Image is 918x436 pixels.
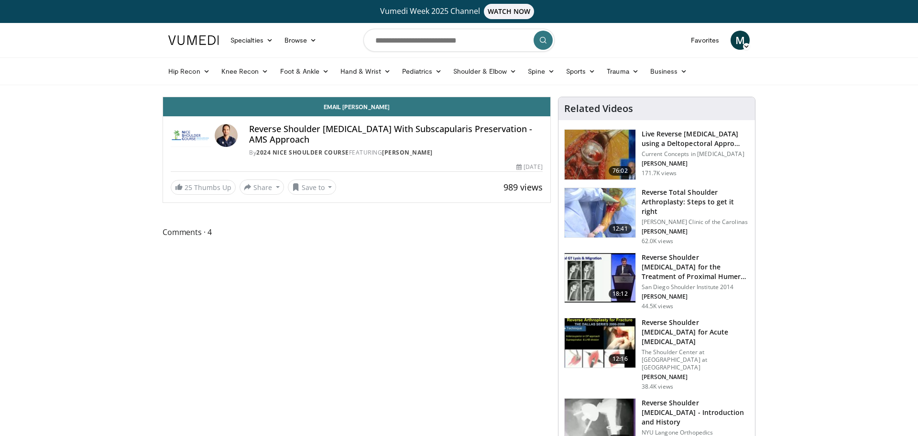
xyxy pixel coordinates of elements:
[163,226,551,238] span: Comments 4
[642,150,749,158] p: Current Concepts in [MEDICAL_DATA]
[609,166,632,176] span: 76:02
[335,62,396,81] a: Hand & Wrist
[642,228,749,235] p: [PERSON_NAME]
[564,253,749,310] a: 18:12 Reverse Shoulder [MEDICAL_DATA] for the Treatment of Proximal Humeral … San Diego Shoulder ...
[522,62,560,81] a: Spine
[609,289,632,299] span: 18:12
[448,62,522,81] a: Shoulder & Elbow
[609,354,632,364] span: 12:16
[642,398,749,427] h3: Reverse Shoulder [MEDICAL_DATA] - Introduction and History
[171,180,236,195] a: 25 Thumbs Up
[642,283,749,291] p: San Diego Shoulder Institute 2014
[185,183,192,192] span: 25
[601,62,645,81] a: Trauma
[503,181,543,193] span: 989 views
[642,293,749,301] p: [PERSON_NAME]
[216,62,274,81] a: Knee Recon
[560,62,601,81] a: Sports
[645,62,693,81] a: Business
[564,129,749,180] a: 76:02 Live Reverse [MEDICAL_DATA] using a Deltopectoral Appro… Current Concepts in [MEDICAL_DATA]...
[288,179,337,195] button: Save to
[516,163,542,171] div: [DATE]
[564,188,749,245] a: 12:41 Reverse Total Shoulder Arthroplasty: Steps to get it right [PERSON_NAME] Clinic of the Caro...
[249,148,542,157] div: By FEATURING
[609,224,632,234] span: 12:41
[274,62,335,81] a: Foot & Ankle
[565,188,635,238] img: 326034_0000_1.png.150x105_q85_crop-smart_upscale.jpg
[642,188,749,216] h3: Reverse Total Shoulder Arthroplasty: Steps to get it right
[249,124,542,145] h4: Reverse Shoulder [MEDICAL_DATA] With Subscapularis Preservation - AMS Approach
[240,179,284,195] button: Share
[396,62,448,81] a: Pediatrics
[171,124,211,147] img: 2024 Nice Shoulder Course
[279,31,323,50] a: Browse
[363,29,555,52] input: Search topics, interventions
[642,237,673,245] p: 62.0K views
[564,103,633,114] h4: Related Videos
[642,302,673,310] p: 44.5K views
[642,253,749,281] h3: Reverse Shoulder [MEDICAL_DATA] for the Treatment of Proximal Humeral …
[170,4,748,19] a: Vumedi Week 2025 ChannelWATCH NOW
[565,318,635,368] img: butch_reverse_arthroplasty_3.png.150x105_q85_crop-smart_upscale.jpg
[225,31,279,50] a: Specialties
[565,253,635,303] img: Q2xRg7exoPLTwO8X4xMDoxOjA4MTsiGN.150x105_q85_crop-smart_upscale.jpg
[642,169,677,177] p: 171.7K views
[642,218,749,226] p: [PERSON_NAME] Clinic of the Carolinas
[564,318,749,391] a: 12:16 Reverse Shoulder [MEDICAL_DATA] for Acute [MEDICAL_DATA] The Shoulder Center at [GEOGRAPHIC...
[642,383,673,391] p: 38.4K views
[642,318,749,347] h3: Reverse Shoulder [MEDICAL_DATA] for Acute [MEDICAL_DATA]
[168,35,219,45] img: VuMedi Logo
[163,62,216,81] a: Hip Recon
[685,31,725,50] a: Favorites
[256,148,349,157] a: 2024 Nice Shoulder Course
[642,160,749,168] p: [PERSON_NAME]
[215,124,238,147] img: Avatar
[382,148,433,157] a: [PERSON_NAME]
[642,373,749,381] p: [PERSON_NAME]
[484,4,535,19] span: WATCH NOW
[163,97,550,116] a: Email [PERSON_NAME]
[642,129,749,148] h3: Live Reverse [MEDICAL_DATA] using a Deltopectoral Appro…
[565,130,635,179] img: 684033_3.png.150x105_q85_crop-smart_upscale.jpg
[642,348,749,371] p: The Shoulder Center at [GEOGRAPHIC_DATA] at [GEOGRAPHIC_DATA]
[731,31,750,50] a: M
